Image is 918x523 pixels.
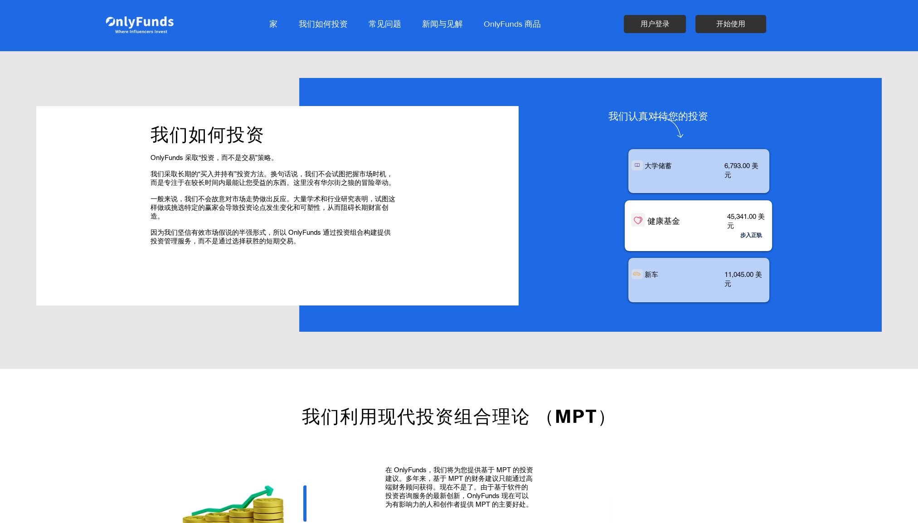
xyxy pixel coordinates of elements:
span: 一般来说，我们不会故意对市场走势做出反应。大量学术和行业研究表明，试图这样做或挑选特定的赢家会导致投资论点发生变化和可塑性，从而阻碍长期财富创造。 [151,195,395,220]
span: 在 OnlyFunds，我们将为您提供基于 MPT 的投资建议。多年来，基于 MPT 的财务建议只能通过高端财务顾问获得。现在不是了。由于基于软件的投资咨询服务的最新创新，OnlyFunds 现... [385,466,533,508]
p: OnlyFunds 商品 [479,13,545,35]
p: OnlyFunds 采取“投资，而不是交易”策略。 [151,154,395,162]
a: 开始使用 [695,15,766,33]
span: 健康基金 [647,216,680,226]
a: 用户登录 [624,15,686,33]
span: 开始使用 [716,19,745,29]
span: 我们如何投资 [151,123,265,145]
span: 因为我们坚信有效市场假说的半强形式，所以 OnlyFunds 通过投资组合构建提供投资管理服务，而不是通过选择获胜的短期交易。 [151,228,391,245]
a: 常见问题 [358,13,412,35]
nav: 网站 [259,13,551,35]
a: 家 [259,13,288,35]
span: 45,341.00 美元 [727,213,765,229]
span: 11,045.00 美元 [724,271,762,287]
span: 我们认真对待您的投资 [608,112,708,124]
p: 新闻与见解 [418,13,467,35]
span: 我们利用现代投资组合理论 （MPT） [302,405,617,426]
p: 我们如何投资 [294,13,352,35]
span: 大学储蓄 [645,162,672,169]
img: Onlyfunds 蓝底白字徽标。 [104,8,174,40]
span: 步入正轨 [740,232,762,238]
span: 6,793.00 美元 [724,162,758,179]
span: 用户登录 [641,19,670,29]
a: OnlyFunds 商品 [473,13,551,35]
p: 常见问题 [364,13,406,35]
a: 新闻与见解 [412,13,473,35]
p: 家 [265,13,282,35]
span: 新车 [645,271,658,278]
a: 我们如何投资 [288,13,358,35]
span: 我们采取长期的“买入并持有”投资方法。换句话说，我们不会试图把握市场时机，而是专注于在较长时间内最能让您受益的东西。这里没有华尔街之狼的冒险举动。 [151,170,395,186]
